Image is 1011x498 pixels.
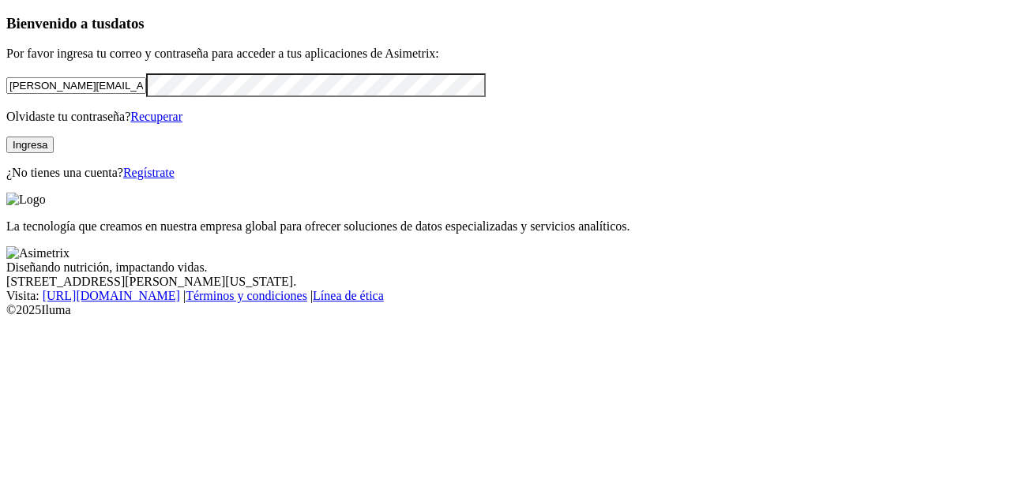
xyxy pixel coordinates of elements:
[6,77,146,94] input: Tu correo
[111,15,145,32] span: datos
[6,137,54,153] button: Ingresa
[43,289,180,302] a: [URL][DOMAIN_NAME]
[6,219,1005,234] p: La tecnología que creamos en nuestra empresa global para ofrecer soluciones de datos especializad...
[186,289,307,302] a: Términos y condiciones
[6,260,1005,275] div: Diseñando nutrición, impactando vidas.
[123,166,175,179] a: Regístrate
[6,289,1005,303] div: Visita : | |
[6,303,1005,317] div: © 2025 Iluma
[6,47,1005,61] p: Por favor ingresa tu correo y contraseña para acceder a tus aplicaciones de Asimetrix:
[6,246,70,260] img: Asimetrix
[6,193,46,207] img: Logo
[130,110,182,123] a: Recuperar
[313,289,384,302] a: Línea de ética
[6,166,1005,180] p: ¿No tienes una cuenta?
[6,15,1005,32] h3: Bienvenido a tus
[6,275,1005,289] div: [STREET_ADDRESS][PERSON_NAME][US_STATE].
[6,110,1005,124] p: Olvidaste tu contraseña?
